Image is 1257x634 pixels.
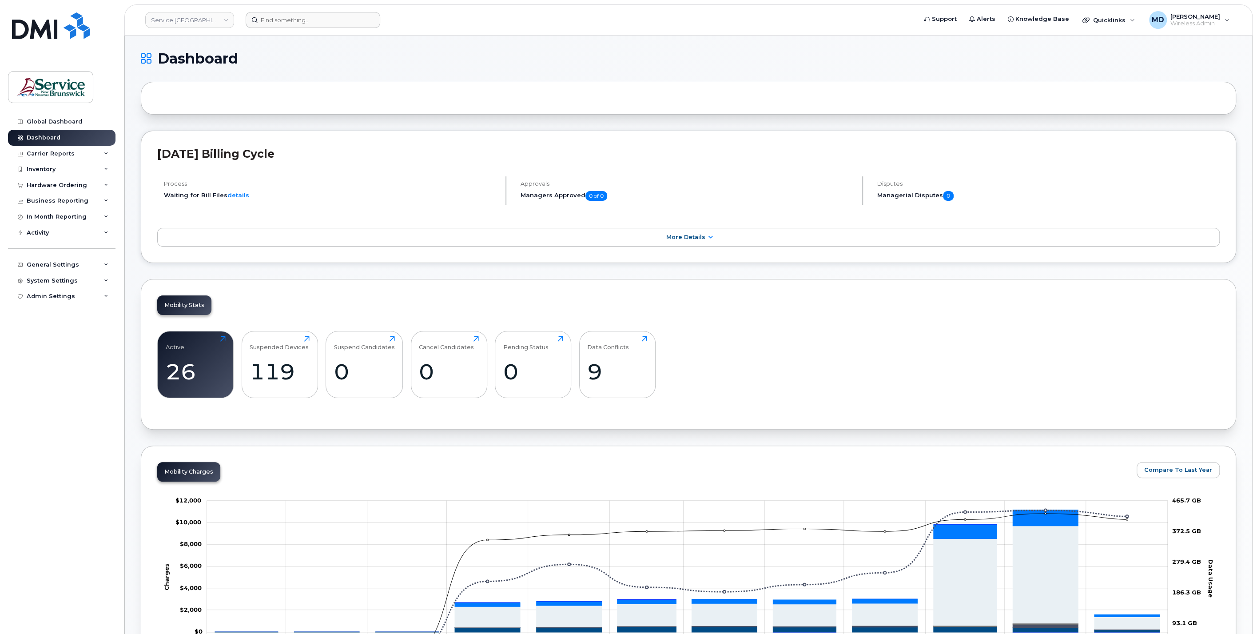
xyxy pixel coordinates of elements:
div: 0 [334,359,395,385]
tspan: 279.4 GB [1172,558,1201,565]
a: Cancel Candidates0 [419,336,479,393]
span: More Details [666,234,705,240]
h2: [DATE] Billing Cycle [157,147,1220,160]
a: details [227,191,249,199]
a: Suspended Devices119 [250,336,310,393]
g: $0 [175,496,201,503]
tspan: $12,000 [175,496,201,503]
div: Cancel Candidates [419,336,474,351]
h4: Approvals [521,180,855,187]
h4: Process [164,180,498,187]
span: 0 [943,191,954,201]
a: Pending Status0 [503,336,563,393]
tspan: 465.7 GB [1172,496,1201,503]
tspan: $6,000 [180,562,202,569]
div: 9 [587,359,647,385]
g: $0 [180,606,202,613]
g: $0 [175,518,201,526]
div: 119 [250,359,310,385]
tspan: 93.1 GB [1172,619,1197,626]
tspan: 186.3 GB [1172,588,1201,595]
div: Data Conflicts [587,336,629,351]
tspan: Data Usage [1207,559,1214,598]
span: Dashboard [158,52,238,65]
a: Data Conflicts9 [587,336,647,393]
div: Pending Status [503,336,549,351]
span: Compare To Last Year [1144,466,1212,474]
div: Active [166,336,184,351]
tspan: $10,000 [175,518,201,526]
button: Compare To Last Year [1137,462,1220,478]
g: $0 [180,562,202,569]
div: 26 [166,359,226,385]
h5: Managerial Disputes [877,191,1220,201]
g: $0 [180,584,202,591]
tspan: 372.5 GB [1172,527,1201,534]
div: Suspend Candidates [334,336,395,351]
a: Active26 [166,336,226,393]
li: Waiting for Bill Files [164,191,498,199]
tspan: Charges [163,563,171,590]
a: Suspend Candidates0 [334,336,395,393]
div: 0 [503,359,563,385]
h5: Managers Approved [521,191,855,201]
span: 0 of 0 [585,191,607,201]
div: Suspended Devices [250,336,309,351]
g: $0 [180,540,202,547]
div: 0 [419,359,479,385]
tspan: $2,000 [180,606,202,613]
h4: Disputes [877,180,1220,187]
tspan: $8,000 [180,540,202,547]
tspan: $4,000 [180,584,202,591]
